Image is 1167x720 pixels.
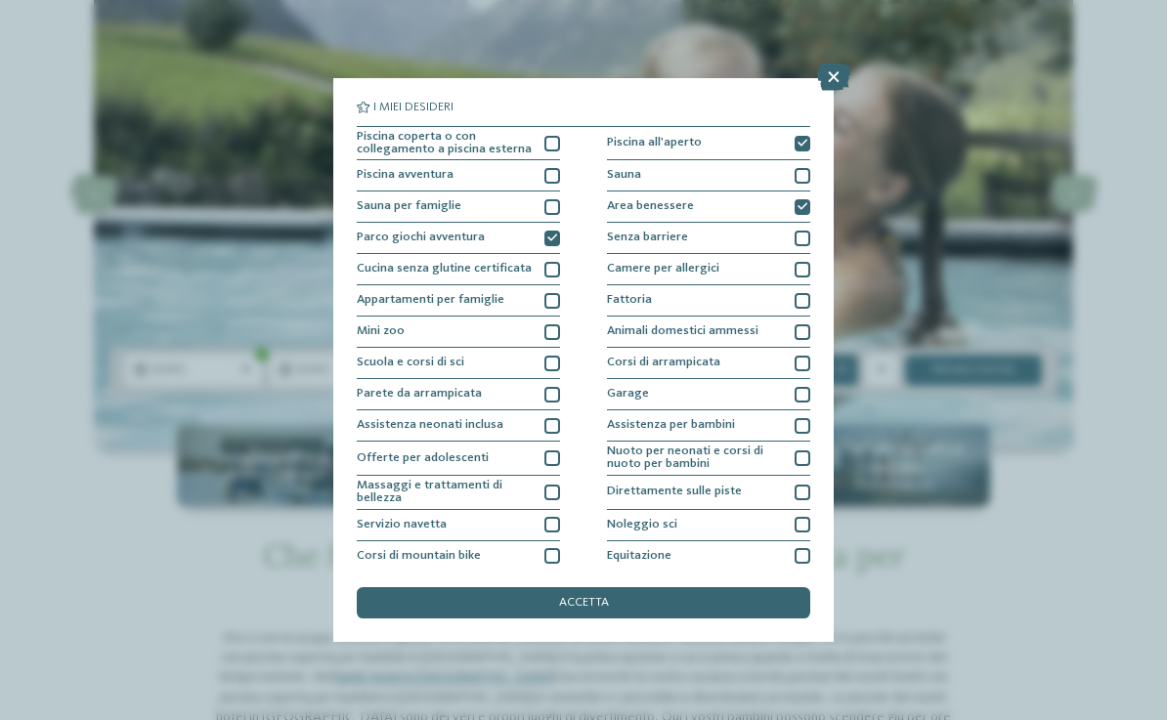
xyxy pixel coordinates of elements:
[607,263,719,275] span: Camere per allergici
[357,131,533,156] span: Piscina coperta o con collegamento a piscina esterna
[357,263,532,275] span: Cucina senza glutine certificata
[357,419,503,432] span: Assistenza neonati inclusa
[357,388,482,401] span: Parete da arrampicata
[357,325,405,338] span: Mini zoo
[607,388,649,401] span: Garage
[357,294,504,307] span: Appartamenti per famiglie
[607,169,641,182] span: Sauna
[607,200,694,213] span: Area benessere
[607,137,702,149] span: Piscina all'aperto
[357,519,447,531] span: Servizio navetta
[607,445,783,471] span: Nuoto per neonati e corsi di nuoto per bambini
[357,480,533,505] span: Massaggi e trattamenti di bellezza
[607,550,671,563] span: Equitazione
[357,452,489,465] span: Offerte per adolescenti
[607,519,677,531] span: Noleggio sci
[607,294,652,307] span: Fattoria
[559,597,609,610] span: accetta
[607,325,758,338] span: Animali domestici ammessi
[607,419,735,432] span: Assistenza per bambini
[607,232,688,244] span: Senza barriere
[357,232,485,244] span: Parco giochi avventura
[373,102,454,114] span: I miei desideri
[607,486,742,498] span: Direttamente sulle piste
[607,357,720,369] span: Corsi di arrampicata
[357,550,481,563] span: Corsi di mountain bike
[357,357,464,369] span: Scuola e corsi di sci
[357,200,461,213] span: Sauna per famiglie
[357,169,454,182] span: Piscina avventura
